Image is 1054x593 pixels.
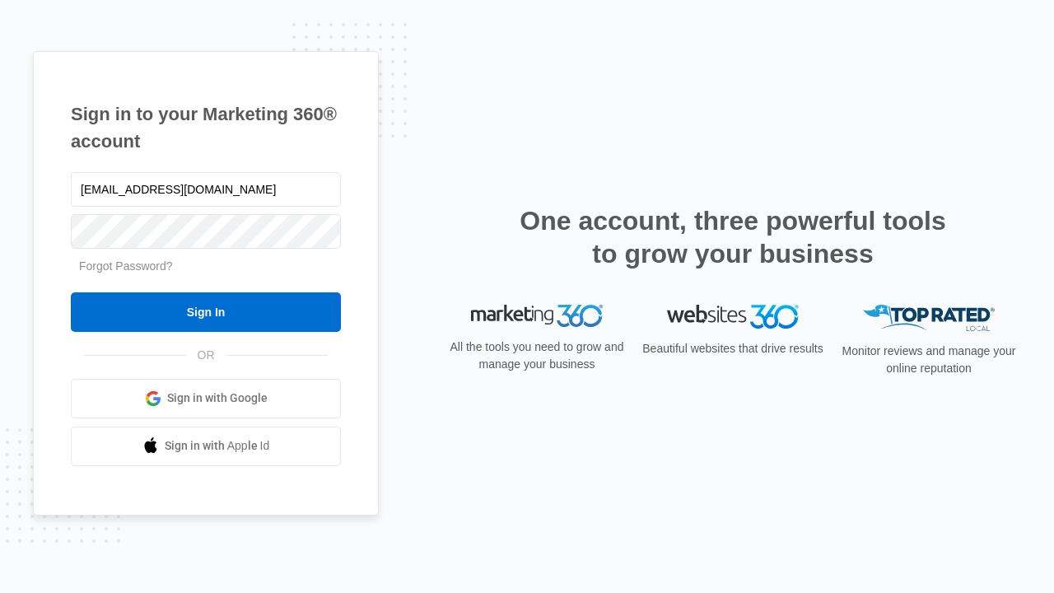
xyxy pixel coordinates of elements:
[186,347,226,364] span: OR
[71,292,341,332] input: Sign In
[167,390,268,407] span: Sign in with Google
[641,340,825,357] p: Beautiful websites that drive results
[165,437,270,455] span: Sign in with Apple Id
[471,305,603,328] img: Marketing 360
[71,172,341,207] input: Email
[79,259,173,273] a: Forgot Password?
[863,305,995,332] img: Top Rated Local
[837,343,1021,377] p: Monitor reviews and manage your online reputation
[515,204,951,270] h2: One account, three powerful tools to grow your business
[71,427,341,466] a: Sign in with Apple Id
[445,339,629,373] p: All the tools you need to grow and manage your business
[71,379,341,418] a: Sign in with Google
[667,305,799,329] img: Websites 360
[71,100,341,155] h1: Sign in to your Marketing 360® account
